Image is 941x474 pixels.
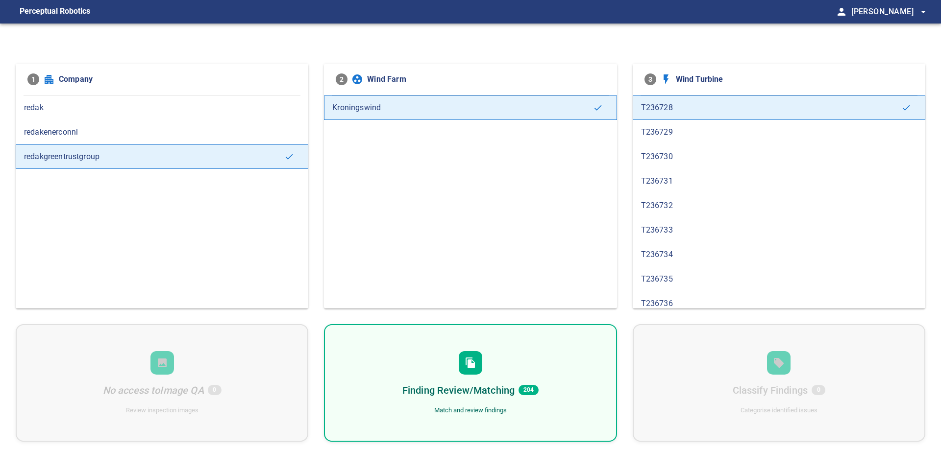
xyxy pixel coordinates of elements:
[641,224,917,236] span: T236733
[633,193,925,218] div: T236732
[847,2,929,22] button: [PERSON_NAME]
[641,175,917,187] span: T236731
[633,144,925,169] div: T236730
[633,95,925,120] div: T236728
[59,73,297,85] span: Company
[644,73,656,85] span: 3
[434,406,507,415] div: Match and review findings
[20,4,90,20] figcaption: Perceptual Robotics
[633,242,925,267] div: T236734
[633,291,925,316] div: T236736
[324,95,617,120] div: Kroningswind
[24,102,300,114] span: redak
[16,95,308,120] div: redak
[16,120,308,144] div: redakenerconnl
[519,385,539,395] span: 204
[24,126,300,138] span: redakenerconnl
[633,120,925,144] div: T236729
[641,126,917,138] span: T236729
[641,151,917,163] span: T236730
[641,273,917,285] span: T236735
[676,73,914,85] span: Wind Turbine
[851,5,929,19] span: [PERSON_NAME]
[633,218,925,242] div: T236733
[641,102,901,114] span: T236728
[917,6,929,18] span: arrow_drop_down
[332,102,593,114] span: Kroningswind
[27,73,39,85] span: 1
[324,324,617,442] div: Finding Review/Matching204Match and review findings
[641,298,917,309] span: T236736
[641,249,917,261] span: T236734
[633,169,925,193] div: T236731
[641,200,917,212] span: T236732
[836,6,847,18] span: person
[336,73,347,85] span: 2
[402,382,515,398] h6: Finding Review/Matching
[633,267,925,291] div: T236735
[16,144,308,169] div: redakgreentrustgroup
[24,151,284,163] span: redakgreentrustgroup
[367,73,605,85] span: Wind Farm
